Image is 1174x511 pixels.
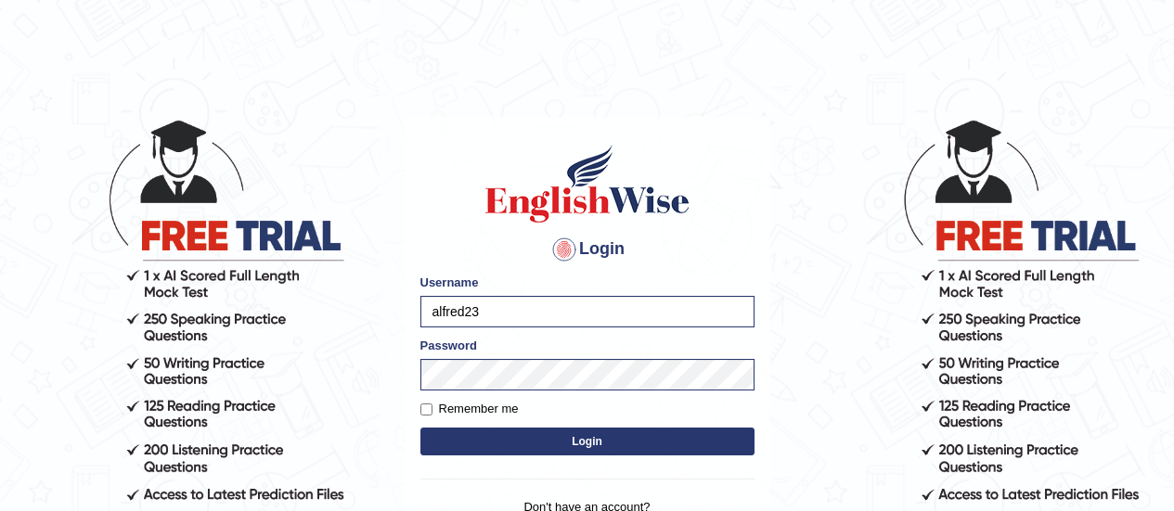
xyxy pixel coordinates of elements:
label: Password [420,337,477,354]
label: Remember me [420,400,519,418]
h4: Login [420,235,755,264]
button: Login [420,428,755,455]
input: Remember me [420,403,432,415]
label: Username [420,274,479,291]
img: Logo of English Wise sign in for intelligent practice with AI [482,142,693,225]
